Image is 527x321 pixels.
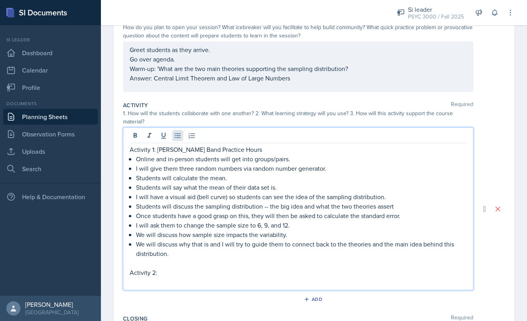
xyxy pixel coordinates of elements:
[451,101,473,109] span: Required
[123,101,148,109] label: Activity
[130,145,467,154] p: Activity 1: [PERSON_NAME] Band Practice Hours
[3,109,98,125] a: Planning Sheets
[3,36,98,43] div: Si leader
[130,64,467,73] p: Warm-up: 'What are the two main theories supporting the sampling distribution?
[136,230,467,239] p: We will discuss how sample size impacts the variability.
[130,73,467,83] p: Answer: Central Limit Theorem and Law of Large Numbers
[123,109,473,126] div: 1. How will the students collaborate with one another? 2. What learning strategy will you use? 3....
[305,296,322,302] div: Add
[123,23,473,40] div: How do you plan to open your session? What icebreaker will you facilitate to help build community...
[408,13,464,21] div: PSYC 3000 / Fall 2025
[136,220,467,230] p: I will ask them to change the sample size to 6, 9, and 12.
[3,189,98,205] div: Help & Documentation
[25,308,78,316] div: [GEOGRAPHIC_DATA]
[3,62,98,78] a: Calendar
[3,126,98,142] a: Observation Forms
[136,164,467,173] p: I will give them three random numbers via random number generator.
[136,192,467,202] p: I will have a visual aid (bell curve) so students can see the idea of the sampling distribution.
[130,45,467,54] p: Greet students as they arrive.
[136,173,467,183] p: Students will calculate the mean.
[3,45,98,61] a: Dashboard
[301,293,327,305] button: Add
[136,202,467,211] p: Students will discuss the sampling distribution -- the big idea and what the two theories assert
[3,100,98,107] div: Documents
[25,300,78,308] div: [PERSON_NAME]
[3,144,98,159] a: Uploads
[130,54,467,64] p: Go over agenda.
[136,183,467,192] p: Students will say what the mean of their data set is.
[136,211,467,220] p: Once students have a good grasp on this, they will then be asked to calculate the standard error.
[3,80,98,95] a: Profile
[130,268,467,277] p: Activity 2:
[408,5,464,14] div: Si leader
[136,239,467,258] p: We will discuss why that is and I will try to guide them to connect back to the theories and the ...
[136,154,467,164] p: Online and in-person students will get into groups/pairs.
[3,161,98,177] a: Search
